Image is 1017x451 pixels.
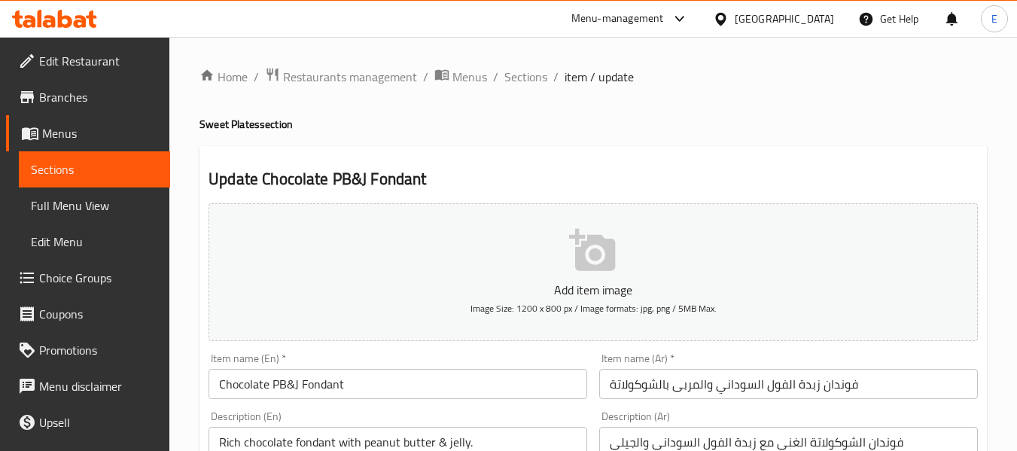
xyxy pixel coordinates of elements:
[199,68,248,86] a: Home
[254,68,259,86] li: /
[265,67,417,87] a: Restaurants management
[283,68,417,86] span: Restaurants management
[42,124,158,142] span: Menus
[31,233,158,251] span: Edit Menu
[209,369,587,399] input: Enter name En
[6,43,170,79] a: Edit Restaurant
[6,79,170,115] a: Branches
[39,88,158,106] span: Branches
[39,269,158,287] span: Choice Groups
[504,68,547,86] a: Sections
[599,369,978,399] input: Enter name Ar
[6,404,170,440] a: Upsell
[199,117,987,132] h4: Sweet Plates section
[434,67,487,87] a: Menus
[452,68,487,86] span: Menus
[209,203,978,341] button: Add item imageImage Size: 1200 x 800 px / Image formats: jpg, png / 5MB Max.
[571,10,664,28] div: Menu-management
[991,11,997,27] span: E
[31,197,158,215] span: Full Menu View
[6,260,170,296] a: Choice Groups
[19,187,170,224] a: Full Menu View
[6,332,170,368] a: Promotions
[209,168,978,190] h2: Update Chocolate PB&J Fondant
[232,281,955,299] p: Add item image
[735,11,834,27] div: [GEOGRAPHIC_DATA]
[6,115,170,151] a: Menus
[199,67,987,87] nav: breadcrumb
[19,151,170,187] a: Sections
[553,68,559,86] li: /
[423,68,428,86] li: /
[493,68,498,86] li: /
[6,296,170,332] a: Coupons
[39,341,158,359] span: Promotions
[565,68,634,86] span: item / update
[19,224,170,260] a: Edit Menu
[39,413,158,431] span: Upsell
[39,52,158,70] span: Edit Restaurant
[39,305,158,323] span: Coupons
[31,160,158,178] span: Sections
[6,368,170,404] a: Menu disclaimer
[39,377,158,395] span: Menu disclaimer
[470,300,717,317] span: Image Size: 1200 x 800 px / Image formats: jpg, png / 5MB Max.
